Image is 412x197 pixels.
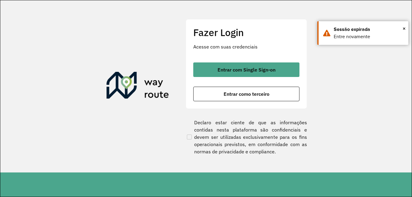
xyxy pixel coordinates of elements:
[224,92,269,96] span: Entrar como terceiro
[186,119,307,155] label: Declaro estar ciente de que as informações contidas nesta plataforma são confidenciais e devem se...
[106,72,169,101] img: Roteirizador AmbevTech
[403,24,406,33] span: ×
[193,62,299,77] button: button
[193,43,299,50] p: Acesse com suas credenciais
[218,67,275,72] span: Entrar com Single Sign-on
[403,24,406,33] button: Close
[193,27,299,38] h2: Fazer Login
[334,33,404,40] div: Entre novamente
[334,26,404,33] div: Sessão expirada
[193,87,299,101] button: button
